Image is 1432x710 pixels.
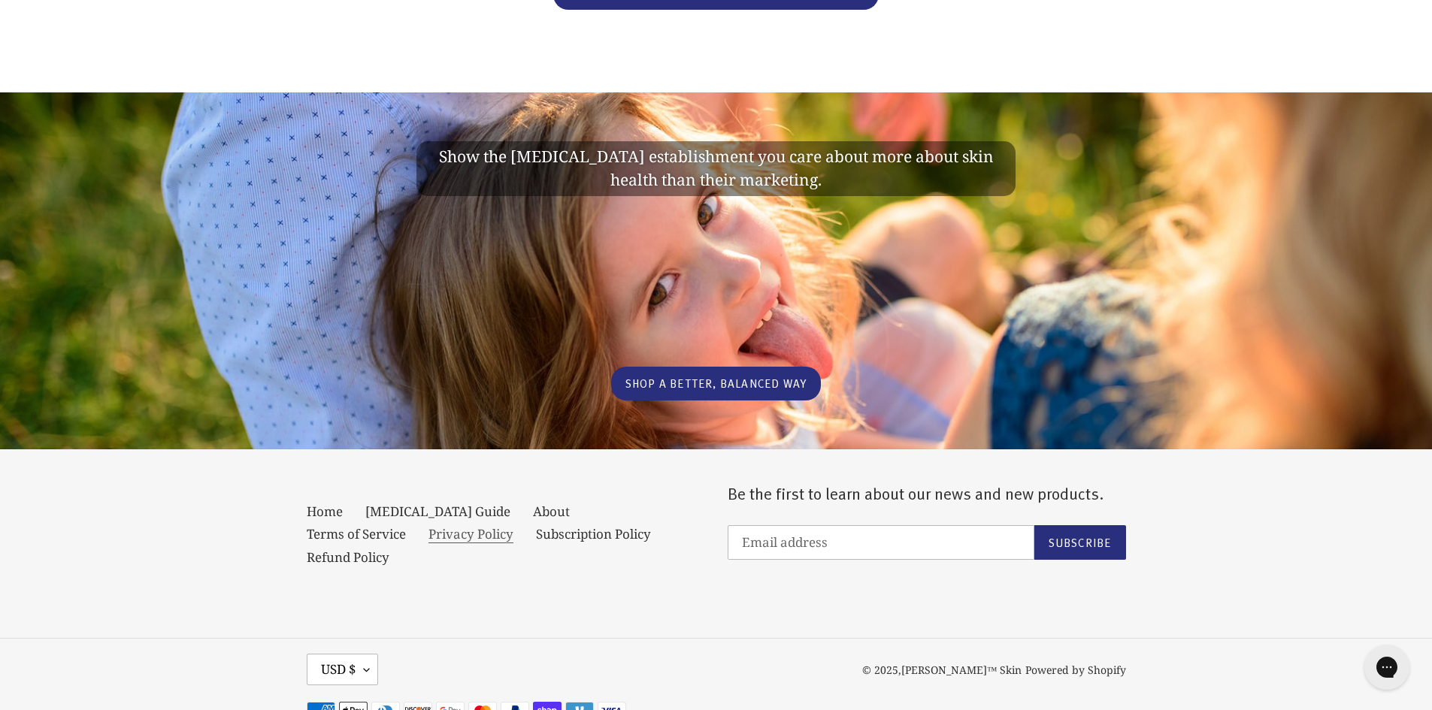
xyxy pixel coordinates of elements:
a: Home [307,503,343,520]
a: Subscription Policy [536,525,651,542]
a: Terms of Service [307,525,406,542]
a: [PERSON_NAME]™ Skin [901,663,1022,677]
a: Privacy Policy [428,525,513,543]
input: Email address [728,525,1034,560]
p: Be the first to learn about our news and new products. [728,483,1126,503]
small: © 2025, [862,663,1022,677]
a: About [533,503,570,520]
button: USD $ [307,654,378,685]
a: Powered by Shopify [1025,663,1126,677]
a: [MEDICAL_DATA] Guide [365,503,510,520]
span: Subscribe [1049,534,1112,550]
a: Shop A better, balanced way: Catalog [611,367,821,400]
iframe: Gorgias live chat messenger [1357,639,1417,695]
p: Show the [MEDICAL_DATA] establishment you care about more about skin health than their marketing. [435,145,997,192]
button: Subscribe [1034,525,1126,560]
a: Refund Policy [307,548,389,566]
